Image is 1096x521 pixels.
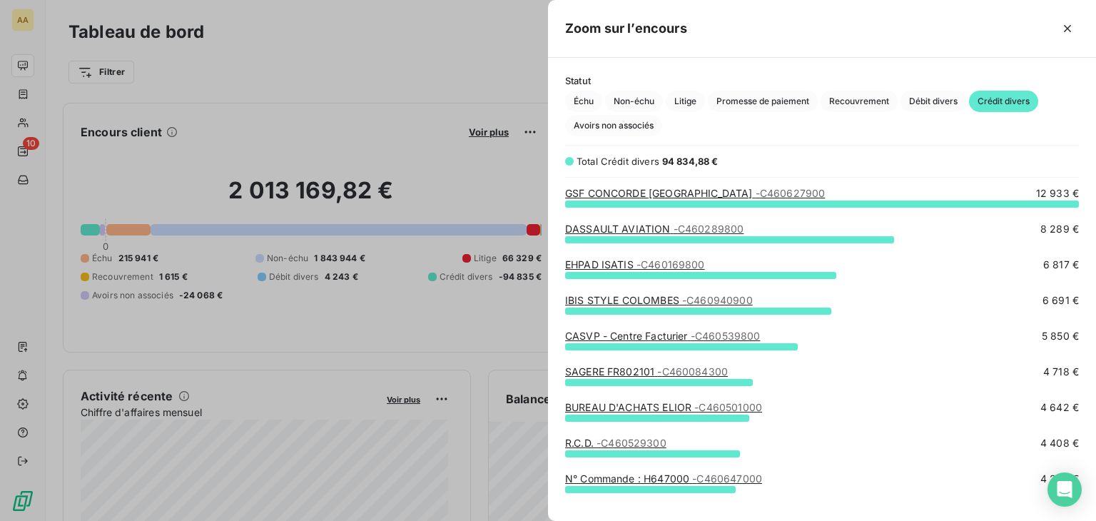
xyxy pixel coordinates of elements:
span: 4 292 € [1040,472,1079,486]
span: Total Crédit divers [577,156,659,167]
a: SAGERE FR802101 [565,365,728,378]
span: 94 834,88 € [662,156,719,167]
a: GSF CONCORDE [GEOGRAPHIC_DATA] [565,187,825,199]
span: Statut [565,75,1079,86]
span: - C460529300 [597,437,666,449]
span: - C460539800 [691,330,761,342]
a: N° Commande : H647000 [565,472,762,485]
a: R.C.D. [565,437,666,449]
span: 6 817 € [1043,258,1079,272]
span: 12 933 € [1036,186,1079,201]
span: 4 718 € [1043,365,1079,379]
span: - C460289800 [674,223,744,235]
button: Avoirs non associés [565,115,662,136]
button: Non-échu [605,91,663,112]
span: - C460169800 [636,258,705,270]
span: 6 691 € [1042,293,1079,308]
a: CASVP - Centre Facturier [565,330,760,342]
button: Litige [666,91,705,112]
span: 4 408 € [1040,436,1079,450]
span: 8 289 € [1040,222,1079,236]
div: Open Intercom Messenger [1047,472,1082,507]
div: grid [548,186,1096,504]
span: - C460647000 [692,472,762,485]
h5: Zoom sur l’encours [565,19,687,39]
button: Promesse de paiement [708,91,818,112]
a: DASSAULT AVIATION [565,223,744,235]
span: 4 642 € [1040,400,1079,415]
button: Débit divers [900,91,966,112]
span: - C460627900 [756,187,826,199]
button: Échu [565,91,602,112]
a: BUREAU D'ACHATS ELIOR [565,401,762,413]
button: Crédit divers [969,91,1038,112]
span: - C460940900 [682,294,753,306]
a: IBIS STYLE COLOMBES [565,294,753,306]
span: 5 850 € [1042,329,1079,343]
span: - C460501000 [694,401,762,413]
span: - C460084300 [657,365,728,378]
button: Recouvrement [821,91,898,112]
a: EHPAD ISATIS [565,258,705,270]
